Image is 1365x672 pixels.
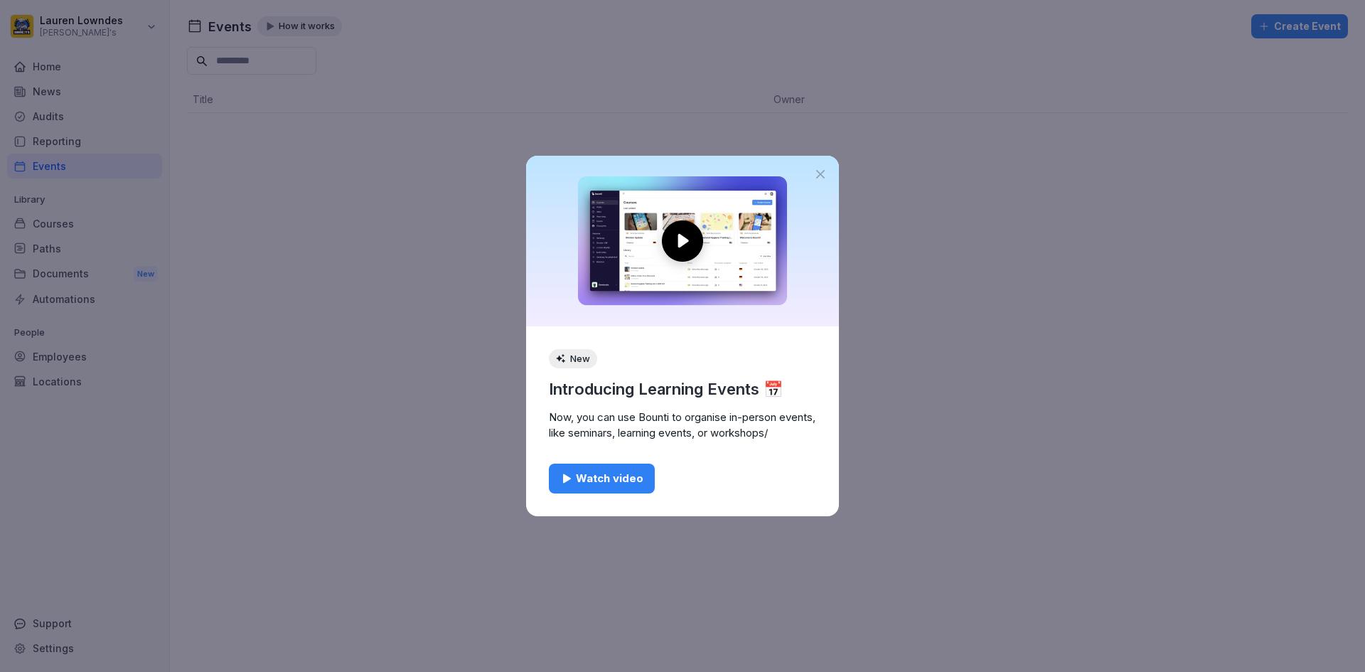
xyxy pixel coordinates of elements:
p: Now, you can use Bounti to organise in-person events, like seminars, learning events, or workshops/ [549,410,816,441]
button: Watch video [549,464,655,494]
a: Watch video [549,464,816,494]
div: Watch video [560,471,643,486]
img: Introducing Learning Events 📅 [543,156,822,326]
div: New [549,349,597,369]
p: Introducing Learning Events 📅 [549,380,816,398]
